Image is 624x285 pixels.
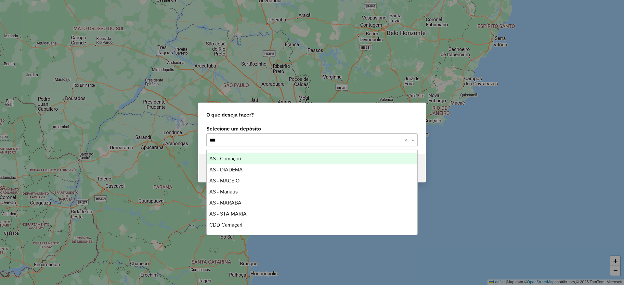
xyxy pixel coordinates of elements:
[206,125,418,132] label: Selecione um depósito
[209,156,241,161] span: AS - Camaçari
[209,189,238,194] span: AS - Manaus
[209,167,243,172] span: AS - DIADEMA
[209,200,241,205] span: AS - MARABA
[209,211,247,217] span: AS - STA MARIA
[206,111,254,118] span: O que deseja fazer?
[206,150,418,235] ng-dropdown-panel: Options list
[209,178,240,183] span: AS - MACEIO
[404,136,409,144] span: Clear all
[209,222,242,228] span: CDD Camaçari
